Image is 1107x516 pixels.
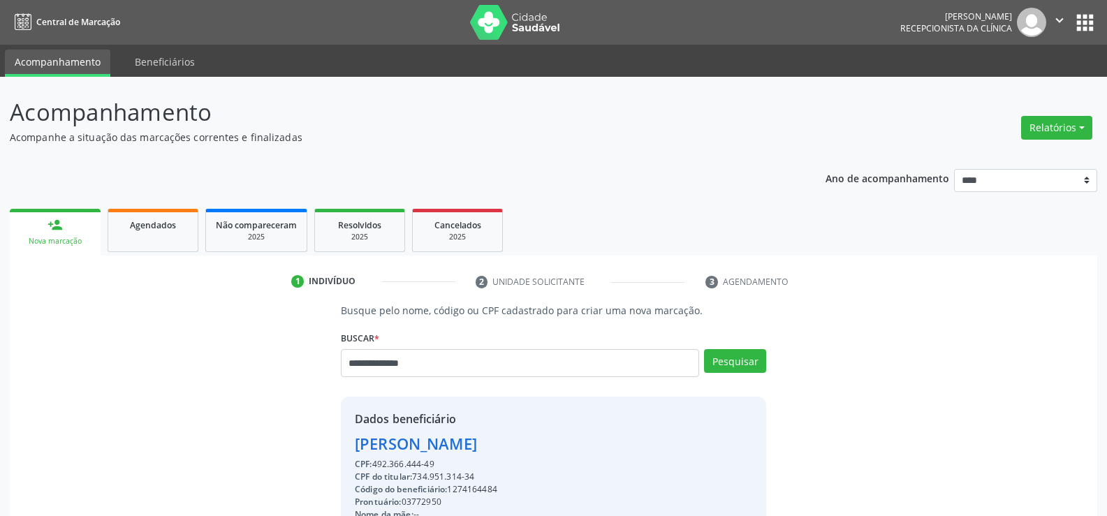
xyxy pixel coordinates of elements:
[355,411,531,427] div: Dados beneficiário
[36,16,120,28] span: Central de Marcação
[704,349,766,373] button: Pesquisar
[216,219,297,231] span: Não compareceram
[309,275,355,288] div: Indivíduo
[355,483,447,495] span: Código do beneficiário:
[341,327,379,349] label: Buscar
[130,219,176,231] span: Agendados
[434,219,481,231] span: Cancelados
[355,483,531,496] div: 1274164484
[355,496,531,508] div: 03772950
[355,471,412,482] span: CPF do titular:
[1073,10,1097,35] button: apps
[355,471,531,483] div: 734.951.314-34
[216,232,297,242] div: 2025
[291,275,304,288] div: 1
[5,50,110,77] a: Acompanhamento
[1046,8,1073,37] button: 
[900,22,1012,34] span: Recepcionista da clínica
[1021,116,1092,140] button: Relatórios
[47,217,63,233] div: person_add
[10,130,771,145] p: Acompanhe a situação das marcações correntes e finalizadas
[355,458,531,471] div: 492.366.444-49
[900,10,1012,22] div: [PERSON_NAME]
[423,232,492,242] div: 2025
[338,219,381,231] span: Resolvidos
[10,95,771,130] p: Acompanhamento
[20,236,91,246] div: Nova marcação
[1017,8,1046,37] img: img
[10,10,120,34] a: Central de Marcação
[355,458,372,470] span: CPF:
[355,496,402,508] span: Prontuário:
[125,50,205,74] a: Beneficiários
[325,232,395,242] div: 2025
[341,303,766,318] p: Busque pelo nome, código ou CPF cadastrado para criar uma nova marcação.
[355,432,531,455] div: [PERSON_NAME]
[1052,13,1067,28] i: 
[826,169,949,186] p: Ano de acompanhamento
